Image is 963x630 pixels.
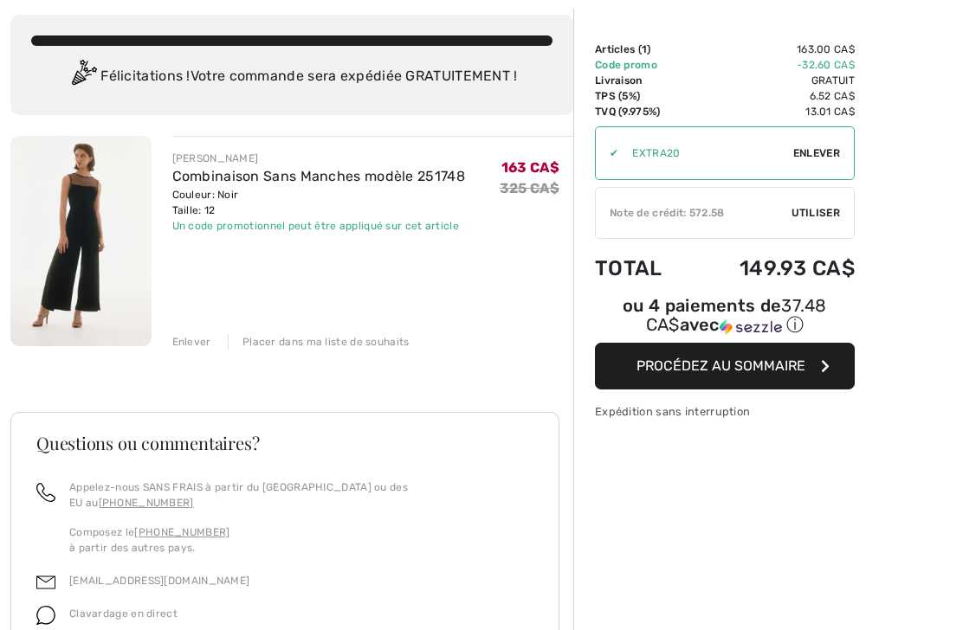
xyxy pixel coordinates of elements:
[69,524,533,556] p: Composez le à partir des autres pays.
[10,136,152,346] img: Combinaison Sans Manches modèle 251748
[36,483,55,502] img: call
[690,73,855,88] td: Gratuit
[595,403,855,420] div: Expédition sans interruption
[642,43,647,55] span: 1
[595,104,690,119] td: TVQ (9.975%)
[228,334,410,350] div: Placer dans ma liste de souhaits
[793,145,840,161] span: Enlever
[595,298,855,337] div: ou 4 paiements de avec
[172,218,465,234] div: Un code promotionnel peut être appliqué sur cet article
[720,319,782,335] img: Sezzle
[595,42,690,57] td: Articles ( )
[690,42,855,57] td: 163.00 CA$
[596,205,792,221] div: Note de crédit: 572.58
[646,295,827,335] span: 37.48 CA$
[69,607,178,620] span: Clavardage en direct
[172,334,211,350] div: Enlever
[36,573,55,592] img: email
[69,575,249,587] a: [EMAIL_ADDRESS][DOMAIN_NAME]
[690,239,855,298] td: 149.93 CA$
[595,73,690,88] td: Livraison
[637,357,805,374] span: Procédez au sommaire
[595,88,690,104] td: TPS (5%)
[595,343,855,389] button: Procédez au sommaire
[172,151,465,166] div: [PERSON_NAME]
[690,88,855,104] td: 6.52 CA$
[99,497,194,509] a: [PHONE_NUMBER]
[618,127,793,179] input: Code promo
[172,168,465,184] a: Combinaison Sans Manches modèle 251748
[500,180,559,196] s: 325 CA$
[595,239,690,298] td: Total
[792,205,840,221] span: Utiliser
[66,60,100,94] img: Congratulation2.svg
[36,434,533,452] h3: Questions ou commentaires?
[690,104,855,119] td: 13.01 CA$
[31,60,553,94] div: Félicitations ! Votre commande sera expédiée GRATUITEMENT !
[595,298,855,343] div: ou 4 paiements de37.48 CA$avecSezzle Cliquez pour en savoir plus sur Sezzle
[501,159,559,176] span: 163 CA$
[690,57,855,73] td: -32.60 CA$
[69,479,533,511] p: Appelez-nous SANS FRAIS à partir du [GEOGRAPHIC_DATA] ou des EU au
[172,187,465,218] div: Couleur: Noir Taille: 12
[134,526,229,538] a: [PHONE_NUMBER]
[596,145,618,161] div: ✔
[36,606,55,625] img: chat
[595,57,690,73] td: Code promo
